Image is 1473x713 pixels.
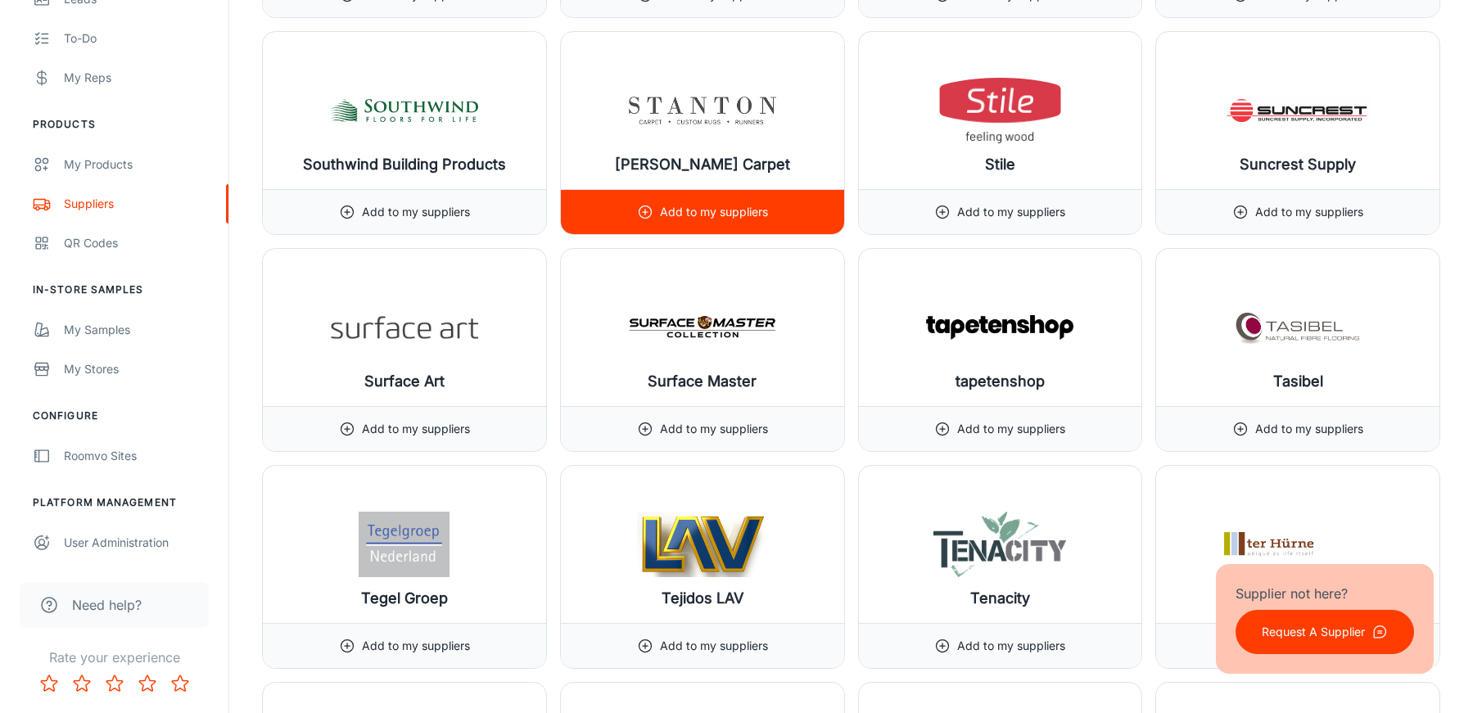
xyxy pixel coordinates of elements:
[956,370,1045,393] h6: tapetenshop
[957,203,1065,221] p: Add to my suppliers
[303,153,506,176] h6: Southwind Building Products
[1224,512,1371,577] img: ter Hurne
[629,78,776,143] img: Stanton Carpet
[648,370,757,393] h6: Surface Master
[64,321,212,339] div: My Samples
[331,295,478,360] img: Surface Art
[64,156,212,174] div: My Products
[64,195,212,213] div: Suppliers
[64,234,212,252] div: QR Codes
[331,78,478,143] img: Southwind Building Products
[1262,623,1365,641] p: Request A Supplier
[362,420,470,438] p: Add to my suppliers
[957,420,1065,438] p: Add to my suppliers
[1255,420,1363,438] p: Add to my suppliers
[970,587,1030,610] h6: Tenacity
[926,295,1073,360] img: tapetenshop
[1236,610,1414,654] button: Request A Supplier
[1224,78,1371,143] img: Suncrest Supply
[629,295,776,360] img: Surface Master
[957,637,1065,655] p: Add to my suppliers
[64,534,212,552] div: User Administration
[660,420,768,438] p: Add to my suppliers
[1224,295,1371,360] img: Tasibel
[362,203,470,221] p: Add to my suppliers
[364,370,445,393] h6: Surface Art
[629,512,776,577] img: Tejidos LAV
[926,78,1073,143] img: Stile
[1255,203,1363,221] p: Add to my suppliers
[72,595,142,615] span: Need help?
[13,648,215,667] p: Rate your experience
[64,69,212,87] div: My Reps
[926,512,1073,577] img: Tenacity
[64,29,212,47] div: To-do
[331,512,478,577] img: Tegel Groep
[362,637,470,655] p: Add to my suppliers
[660,203,768,221] p: Add to my suppliers
[64,360,212,378] div: My Stores
[131,667,164,700] button: Rate 4 star
[164,667,197,700] button: Rate 5 star
[615,153,790,176] h6: [PERSON_NAME] Carpet
[33,667,66,700] button: Rate 1 star
[361,587,448,610] h6: Tegel Groep
[98,667,131,700] button: Rate 3 star
[662,587,743,610] h6: Tejidos LAV
[985,153,1015,176] h6: Stile
[660,637,768,655] p: Add to my suppliers
[1236,584,1414,603] p: Supplier not here?
[1240,153,1356,176] h6: Suncrest Supply
[1273,370,1323,393] h6: Tasibel
[66,667,98,700] button: Rate 2 star
[64,447,212,465] div: Roomvo Sites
